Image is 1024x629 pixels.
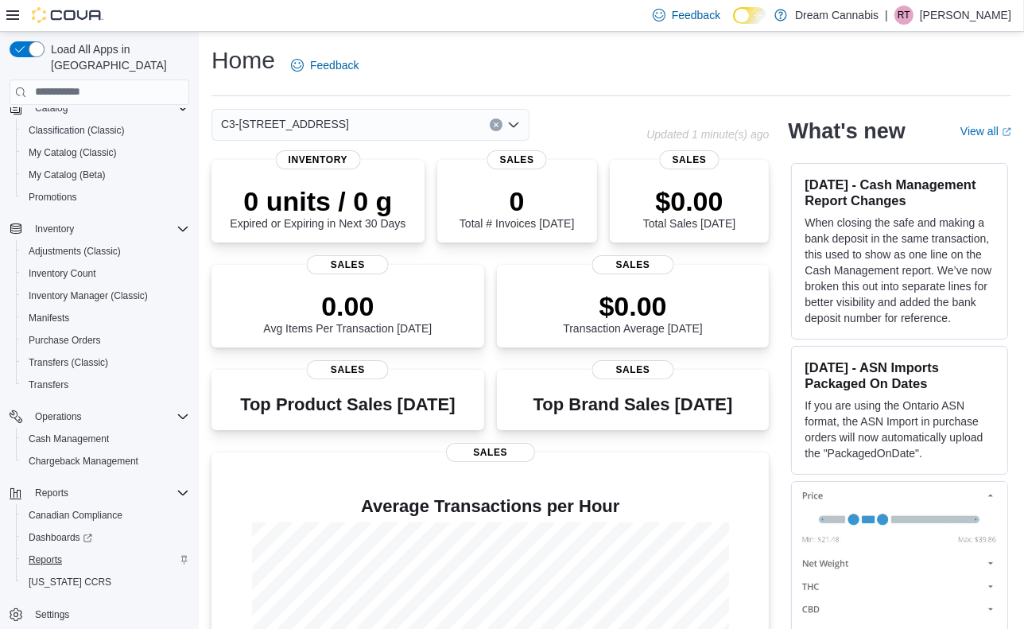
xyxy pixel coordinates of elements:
div: Avg Items Per Transaction [DATE] [263,290,432,335]
span: Feedback [310,57,359,73]
span: My Catalog (Beta) [29,169,106,181]
span: Canadian Compliance [22,506,189,525]
button: Catalog [29,99,74,118]
span: Inventory [35,223,74,235]
a: Dashboards [16,526,196,549]
span: Feedback [672,7,720,23]
div: Total # Invoices [DATE] [460,185,574,230]
span: Classification (Classic) [29,124,125,137]
span: Promotions [22,188,189,207]
button: Chargeback Management [16,450,196,472]
button: Manifests [16,307,196,329]
span: Dashboards [22,528,189,547]
span: Cash Management [29,433,109,445]
span: Cash Management [22,429,189,448]
span: Reports [29,483,189,503]
span: My Catalog (Beta) [22,165,189,184]
a: Dashboards [22,528,99,547]
span: Reports [22,550,189,569]
button: Canadian Compliance [16,504,196,526]
a: Adjustments (Classic) [22,242,127,261]
span: Transfers [22,375,189,394]
div: Expired or Expiring in Next 30 Days [230,185,405,230]
span: Catalog [35,102,68,115]
span: Operations [29,407,189,426]
span: Sales [487,150,547,169]
button: Purchase Orders [16,329,196,351]
span: [US_STATE] CCRS [29,576,111,588]
button: Open list of options [507,118,520,131]
a: Feedback [285,49,365,81]
a: Chargeback Management [22,452,145,471]
div: Transaction Average [DATE] [563,290,703,335]
button: [US_STATE] CCRS [16,571,196,593]
p: $0.00 [563,290,703,322]
span: My Catalog (Classic) [22,143,189,162]
button: Reports [3,482,196,504]
a: My Catalog (Beta) [22,165,112,184]
button: Transfers (Classic) [16,351,196,374]
div: Robert Taylor [894,6,913,25]
span: Purchase Orders [29,334,101,347]
button: My Catalog (Classic) [16,142,196,164]
span: Reports [29,553,62,566]
a: [US_STATE] CCRS [22,573,118,592]
span: Load All Apps in [GEOGRAPHIC_DATA] [45,41,189,73]
span: Sales [307,255,389,274]
span: Dark Mode [733,24,734,25]
span: C3-[STREET_ADDRESS] [221,115,349,134]
a: Settings [29,605,76,624]
span: Manifests [22,309,189,328]
h1: Home [211,45,275,76]
button: Cash Management [16,428,196,450]
h3: [DATE] - ASN Imports Packaged On Dates [805,359,995,391]
span: Sales [592,255,674,274]
button: Reports [16,549,196,571]
p: $0.00 [643,185,735,217]
span: Adjustments (Classic) [29,245,121,258]
span: Transfers [29,379,68,391]
button: Operations [3,406,196,428]
span: Inventory Count [29,267,96,280]
p: When closing the safe and making a bank deposit in the same transaction, this used to show as one... [805,215,995,326]
span: Dashboards [29,531,92,544]
img: Cova [32,7,103,23]
span: Transfers (Classic) [29,356,108,369]
button: My Catalog (Beta) [16,164,196,186]
span: Classification (Classic) [22,121,189,140]
svg: External link [1002,127,1011,137]
button: Inventory Manager (Classic) [16,285,196,307]
span: Reports [35,487,68,499]
h3: Top Brand Sales [DATE] [533,395,733,414]
button: Reports [29,483,75,503]
span: Chargeback Management [22,452,189,471]
span: Washington CCRS [22,573,189,592]
span: Purchase Orders [22,331,189,350]
a: Promotions [22,188,83,207]
p: Updated 1 minute(s) ago [646,128,769,141]
span: Inventory [276,150,361,169]
span: Chargeback Management [29,455,138,468]
a: Canadian Compliance [22,506,129,525]
span: Catalog [29,99,189,118]
button: Classification (Classic) [16,119,196,142]
button: Inventory [29,219,80,239]
span: Sales [660,150,720,169]
a: Cash Management [22,429,115,448]
a: Transfers (Classic) [22,353,114,372]
p: | [885,6,888,25]
p: If you are using the Ontario ASN format, the ASN Import in purchase orders will now automatically... [805,398,995,461]
a: View allExternal link [960,125,1011,138]
button: Clear input [490,118,502,131]
a: Classification (Classic) [22,121,131,140]
span: Sales [592,360,674,379]
h2: What's new [788,118,905,144]
span: Settings [29,604,189,624]
h3: Top Product Sales [DATE] [240,395,455,414]
a: Transfers [22,375,75,394]
button: Promotions [16,186,196,208]
p: 0 units / 0 g [230,185,405,217]
p: [PERSON_NAME] [920,6,1011,25]
span: Inventory Manager (Classic) [22,286,189,305]
a: Manifests [22,309,76,328]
